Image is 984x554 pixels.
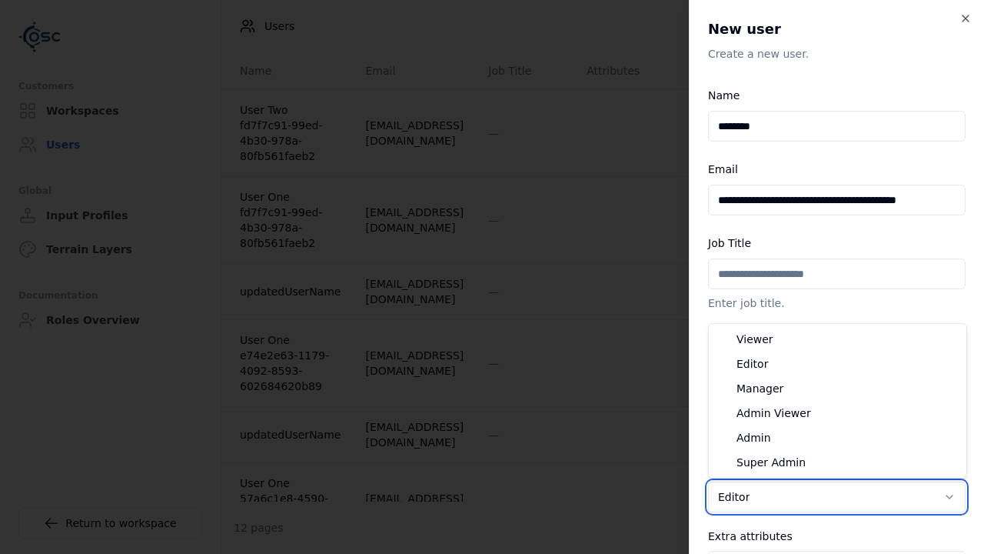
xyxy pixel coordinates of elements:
span: Super Admin [736,455,806,470]
span: Viewer [736,332,773,347]
span: Admin [736,430,771,446]
span: Editor [736,356,768,372]
span: Admin Viewer [736,405,811,421]
span: Manager [736,381,783,396]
